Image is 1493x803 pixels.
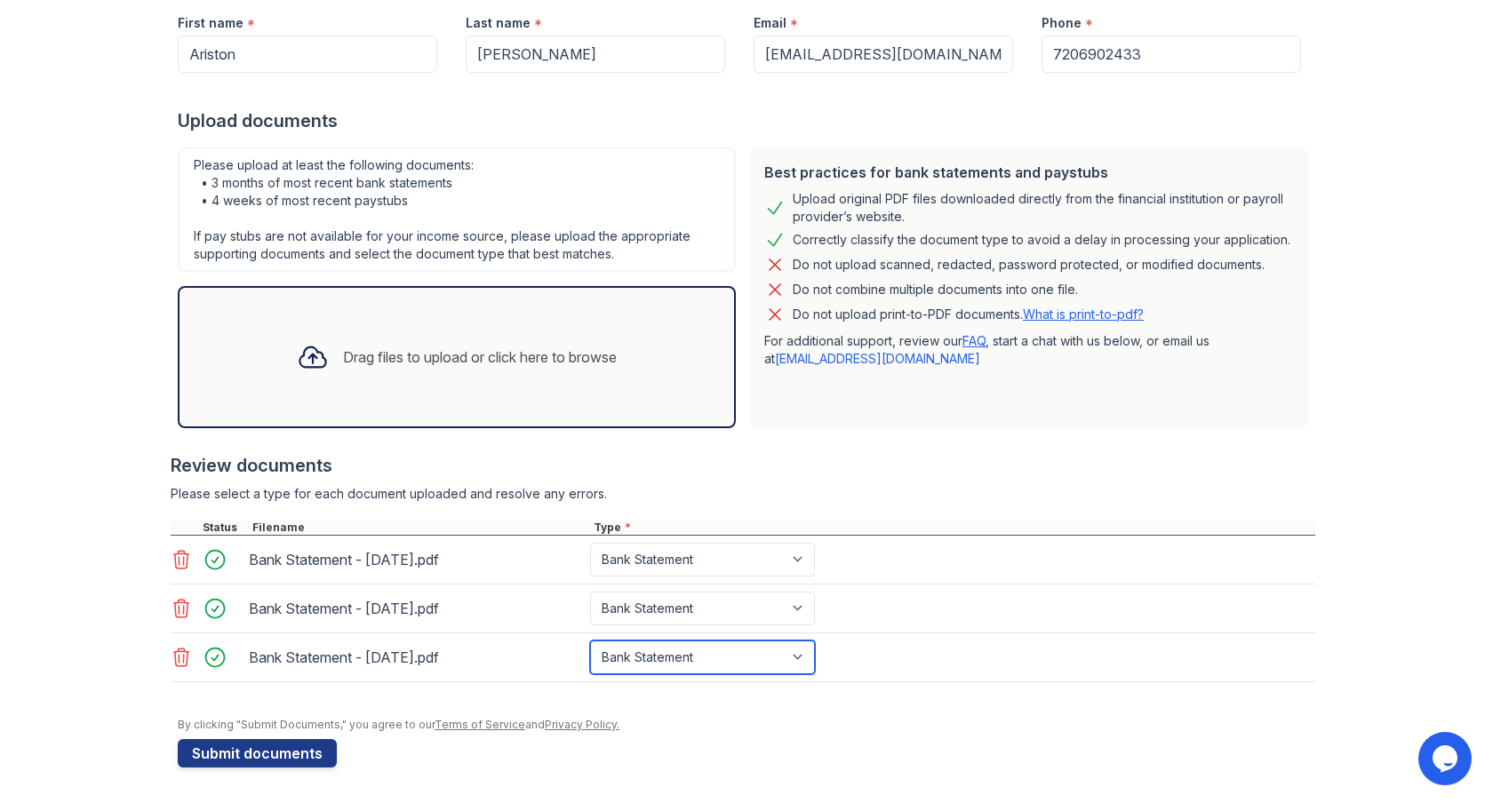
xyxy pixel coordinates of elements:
div: Do not combine multiple documents into one file. [793,279,1078,300]
div: Upload original PDF files downloaded directly from the financial institution or payroll provider’... [793,190,1294,226]
div: Best practices for bank statements and paystubs [764,162,1294,183]
label: Email [754,14,786,32]
p: For additional support, review our , start a chat with us below, or email us at [764,332,1294,368]
div: Filename [249,521,590,535]
a: [EMAIL_ADDRESS][DOMAIN_NAME] [775,351,980,366]
div: Upload documents [178,108,1315,133]
div: Bank Statement - [DATE].pdf [249,594,583,623]
a: What is print-to-pdf? [1023,306,1144,322]
a: FAQ [962,333,986,348]
div: Please upload at least the following documents: • 3 months of most recent bank statements • 4 wee... [178,147,736,272]
a: Privacy Policy. [545,718,619,731]
div: Status [199,521,249,535]
div: By clicking "Submit Documents," you agree to our and [178,718,1315,732]
div: Bank Statement - [DATE].pdf [249,643,583,672]
label: Last name [466,14,531,32]
label: First name [178,14,244,32]
label: Phone [1042,14,1082,32]
div: Type [590,521,1315,535]
div: Drag files to upload or click here to browse [343,346,617,368]
div: Do not upload scanned, redacted, password protected, or modified documents. [793,254,1265,275]
div: Bank Statement - [DATE].pdf [249,545,583,574]
iframe: chat widget [1418,732,1475,785]
div: Review documents [171,453,1315,478]
button: Submit documents [178,739,337,767]
div: Correctly classify the document type to avoid a delay in processing your application. [793,229,1290,250]
a: Terms of Service [435,718,525,731]
p: Do not upload print-to-PDF documents. [793,306,1144,323]
div: Please select a type for each document uploaded and resolve any errors. [171,485,1315,503]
